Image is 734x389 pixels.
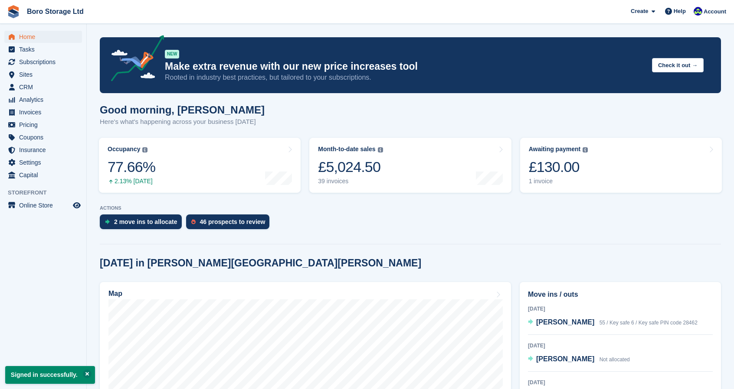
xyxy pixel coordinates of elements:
[100,117,265,127] p: Here's what's happening across your business [DATE]
[318,158,383,176] div: £5,024.50
[528,379,713,386] div: [DATE]
[19,56,71,68] span: Subscriptions
[520,138,722,193] a: Awaiting payment £130.00 1 invoice
[4,68,82,81] a: menu
[165,60,645,73] p: Make extra revenue with our new price increases tool
[19,43,71,55] span: Tasks
[528,354,630,365] a: [PERSON_NAME] Not allocated
[23,4,87,19] a: Boro Storage Ltd
[529,158,588,176] div: £130.00
[529,178,588,185] div: 1 invoice
[19,131,71,143] span: Coupons
[186,214,274,233] a: 46 prospects to review
[100,104,265,116] h1: Good morning, [PERSON_NAME]
[100,205,721,211] p: ACTIONS
[165,50,179,58] div: NEW
[8,188,86,197] span: Storefront
[4,131,82,143] a: menu
[5,366,95,384] p: Signed in successfully.
[104,35,164,84] img: price-adjustments-announcement-icon-8257ccfd72463d97f412b2fc003d46551f7dbcb40ab6d574587a9cd5c0d94...
[704,7,726,16] span: Account
[108,178,155,185] div: 2.13% [DATE]
[4,144,82,156] a: menu
[19,68,71,81] span: Sites
[674,7,686,16] span: Help
[100,214,186,233] a: 2 move ins to allocate
[99,138,301,193] a: Occupancy 77.66% 2.13% [DATE]
[4,31,82,43] a: menu
[19,169,71,181] span: Capital
[7,5,20,18] img: stora-icon-8386f47178a22dfd0bd8f6a31ec36ba5ce8667c1dd55bd0f319d3a0aa187defe.svg
[528,317,698,328] a: [PERSON_NAME] 55 / Key safe 6 / Key safe PIN code 28462
[4,94,82,106] a: menu
[528,342,713,350] div: [DATE]
[318,178,383,185] div: 39 invoices
[72,200,82,211] a: Preview store
[142,147,147,152] img: icon-info-grey-7440780725fd019a000dd9b08b2336e03edf1995a4989e88bcd33f0948082b44.svg
[108,290,122,298] h2: Map
[108,146,140,153] div: Occupancy
[19,144,71,156] span: Insurance
[694,7,702,16] img: Tobie Hillier
[652,58,704,72] button: Check it out →
[19,156,71,169] span: Settings
[19,81,71,93] span: CRM
[4,169,82,181] a: menu
[108,158,155,176] div: 77.66%
[19,106,71,118] span: Invoices
[19,31,71,43] span: Home
[165,73,645,82] p: Rooted in industry best practices, but tailored to your subscriptions.
[4,119,82,131] a: menu
[4,199,82,211] a: menu
[583,147,588,152] img: icon-info-grey-7440780725fd019a000dd9b08b2336e03edf1995a4989e88bcd33f0948082b44.svg
[529,146,581,153] div: Awaiting payment
[100,257,421,269] h2: [DATE] in [PERSON_NAME][GEOGRAPHIC_DATA][PERSON_NAME]
[536,318,594,326] span: [PERSON_NAME]
[536,355,594,363] span: [PERSON_NAME]
[528,289,713,300] h2: Move ins / outs
[4,43,82,55] a: menu
[19,119,71,131] span: Pricing
[600,357,630,363] span: Not allocated
[114,218,177,225] div: 2 move ins to allocate
[200,218,265,225] div: 46 prospects to review
[309,138,511,193] a: Month-to-date sales £5,024.50 39 invoices
[4,106,82,118] a: menu
[631,7,648,16] span: Create
[19,199,71,211] span: Online Store
[4,156,82,169] a: menu
[4,81,82,93] a: menu
[318,146,375,153] div: Month-to-date sales
[191,219,196,224] img: prospect-51fa495bee0391a8d652442698ab0144808aea92771e9ea1ae160a38d050c398.svg
[105,219,110,224] img: move_ins_to_allocate_icon-fdf77a2bb77ea45bf5b3d319d69a93e2d87916cf1d5bf7949dd705db3b84f3ca.svg
[378,147,383,152] img: icon-info-grey-7440780725fd019a000dd9b08b2336e03edf1995a4989e88bcd33f0948082b44.svg
[19,94,71,106] span: Analytics
[4,56,82,68] a: menu
[528,305,713,313] div: [DATE]
[600,320,698,326] span: 55 / Key safe 6 / Key safe PIN code 28462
